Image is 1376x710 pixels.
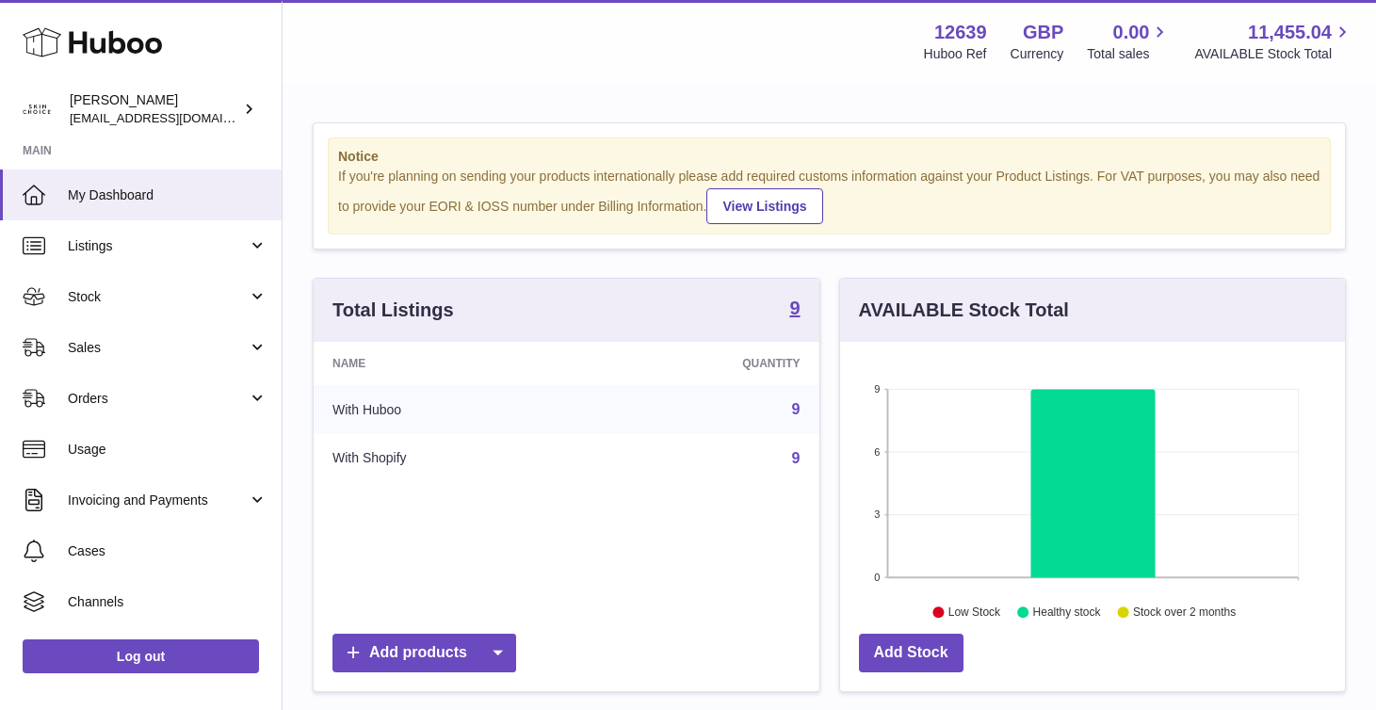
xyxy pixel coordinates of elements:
[1032,605,1101,619] text: Healthy stock
[70,91,239,127] div: [PERSON_NAME]
[68,542,267,560] span: Cases
[1113,20,1150,45] span: 0.00
[68,237,248,255] span: Listings
[70,110,277,125] span: [EMAIL_ADDRESS][DOMAIN_NAME]
[68,441,267,459] span: Usage
[706,188,822,224] a: View Listings
[924,45,987,63] div: Huboo Ref
[947,605,1000,619] text: Low Stock
[1248,20,1332,45] span: 11,455.04
[68,288,248,306] span: Stock
[934,20,987,45] strong: 12639
[1194,20,1353,63] a: 11,455.04 AVAILABLE Stock Total
[1011,45,1064,63] div: Currency
[68,339,248,357] span: Sales
[332,634,516,672] a: Add products
[1087,45,1171,63] span: Total sales
[1087,20,1171,63] a: 0.00 Total sales
[68,390,248,408] span: Orders
[314,342,586,385] th: Name
[1023,20,1063,45] strong: GBP
[1194,45,1353,63] span: AVAILABLE Stock Total
[859,634,963,672] a: Add Stock
[874,508,880,520] text: 3
[68,492,248,509] span: Invoicing and Payments
[792,450,801,466] a: 9
[874,572,880,583] text: 0
[68,186,267,204] span: My Dashboard
[23,639,259,673] a: Log out
[874,383,880,395] text: 9
[586,342,818,385] th: Quantity
[338,148,1320,166] strong: Notice
[314,434,586,483] td: With Shopify
[23,95,51,123] img: admin@skinchoice.com
[874,446,880,458] text: 6
[859,298,1069,323] h3: AVAILABLE Stock Total
[338,168,1320,224] div: If you're planning on sending your products internationally please add required customs informati...
[332,298,454,323] h3: Total Listings
[68,593,267,611] span: Channels
[789,299,800,317] strong: 9
[314,385,586,434] td: With Huboo
[792,401,801,417] a: 9
[1133,605,1236,619] text: Stock over 2 months
[789,299,800,321] a: 9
